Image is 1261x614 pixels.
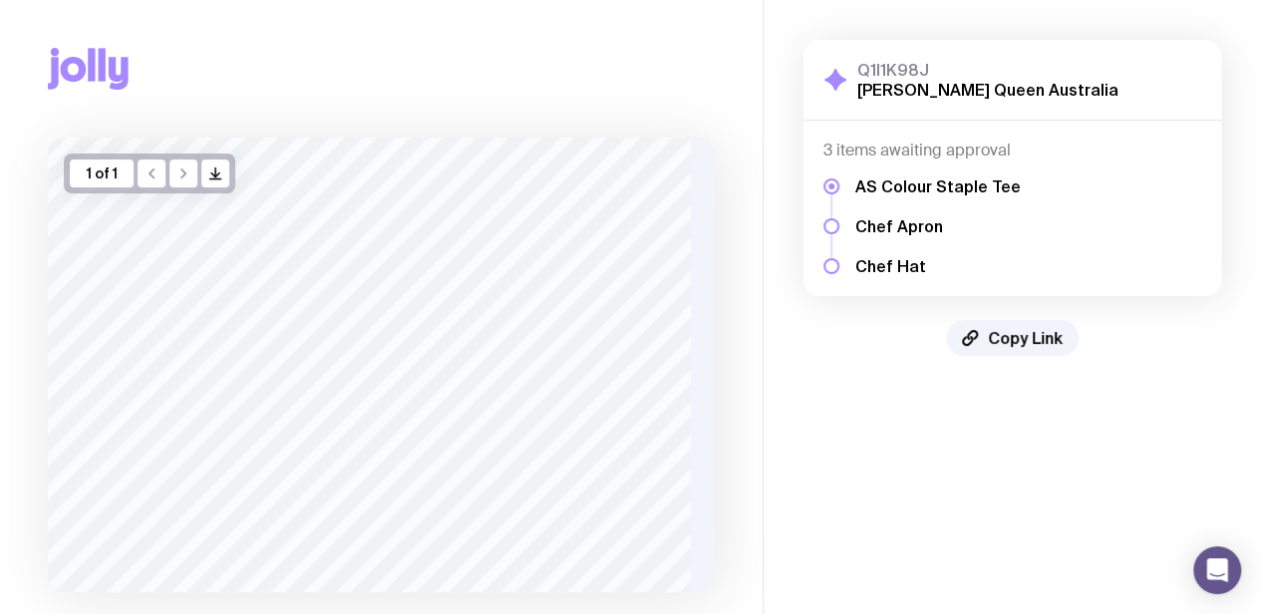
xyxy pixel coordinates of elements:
button: Copy Link [946,320,1079,356]
div: Open Intercom Messenger [1193,546,1241,594]
g: /> /> [210,168,221,179]
h2: [PERSON_NAME] Queen Australia [857,80,1118,100]
span: Copy Link [988,328,1063,348]
h4: 3 items awaiting approval [823,141,1201,160]
h3: Q1I1K98J [857,60,1118,80]
h5: AS Colour Staple Tee [855,176,1021,196]
h5: Chef Hat [855,256,1021,276]
h5: Chef Apron [855,216,1021,236]
button: />/> [201,159,229,187]
div: 1 of 1 [70,159,134,187]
